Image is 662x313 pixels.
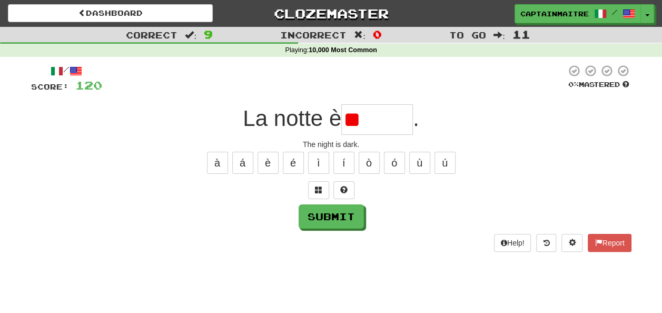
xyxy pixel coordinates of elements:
[520,9,589,18] span: CaptainMaitre
[299,204,364,229] button: Submit
[612,8,617,16] span: /
[333,181,354,199] button: Single letter hint - you only get 1 per sentence and score half the points! alt+h
[308,181,329,199] button: Switch sentence to multiple choice alt+p
[258,152,279,174] button: è
[309,46,377,54] strong: 10,000 Most Common
[449,30,486,40] span: To go
[232,152,253,174] button: á
[243,106,341,131] span: La notte è
[126,30,177,40] span: Correct
[229,4,433,23] a: Clozemaster
[409,152,430,174] button: ù
[588,234,631,252] button: Report
[283,152,304,174] button: é
[494,234,531,252] button: Help!
[31,82,69,91] span: Score:
[8,4,213,22] a: Dashboard
[204,28,213,41] span: 9
[359,152,380,174] button: ò
[512,28,530,41] span: 11
[354,31,365,40] span: :
[207,152,228,174] button: à
[536,234,556,252] button: Round history (alt+y)
[280,30,347,40] span: Incorrect
[308,152,329,174] button: ì
[384,152,405,174] button: ó
[493,31,505,40] span: :
[373,28,382,41] span: 0
[515,4,641,23] a: CaptainMaitre /
[75,79,102,92] span: 120
[31,139,631,150] div: The night is dark.
[566,80,631,90] div: Mastered
[31,64,102,77] div: /
[185,31,196,40] span: :
[333,152,354,174] button: í
[568,80,579,89] span: 0 %
[434,152,456,174] button: ú
[413,106,419,131] span: .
